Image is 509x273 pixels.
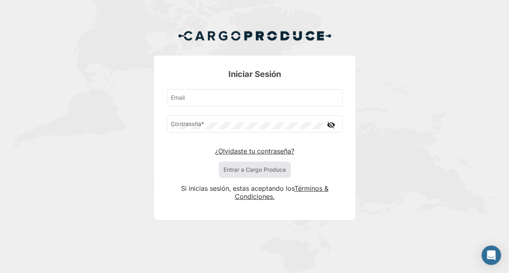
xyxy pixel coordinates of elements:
[181,184,294,192] span: Si inicias sesión, estas aceptando los
[481,245,501,265] div: Abrir Intercom Messenger
[215,147,294,155] a: ¿Olvidaste tu contraseña?
[167,68,343,80] h3: Iniciar Sesión
[178,26,332,45] img: Cargo Produce Logo
[326,120,336,130] mat-icon: visibility_off
[235,184,328,200] a: Términos & Condiciones.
